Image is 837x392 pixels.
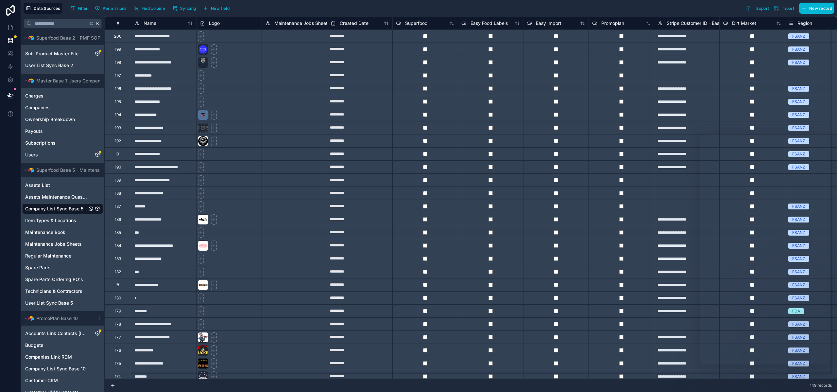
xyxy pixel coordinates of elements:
[115,348,121,353] div: 176
[792,374,805,380] div: FSANZ
[211,6,230,11] span: New field
[93,3,128,13] button: Permissions
[209,20,220,27] span: Logo
[810,383,832,388] span: 149 records
[131,3,167,13] button: Find column
[792,125,805,131] div: FSANZ
[115,269,121,275] div: 182
[103,6,126,11] span: Permissions
[115,73,121,78] div: 197
[115,86,121,91] div: 196
[93,3,131,13] a: Permissions
[115,165,121,170] div: 190
[115,374,121,379] div: 174
[792,86,805,92] div: FSANZ
[115,217,121,222] div: 186
[340,20,368,27] span: Created Date
[792,46,805,52] div: FSANZ
[115,60,121,65] div: 198
[792,60,805,65] div: FSANZ
[115,125,121,131] div: 193
[743,3,771,14] button: Export
[115,322,121,327] div: 178
[115,112,121,117] div: 194
[792,112,805,118] div: FSANZ
[78,6,88,11] span: Filter
[781,6,794,11] span: Import
[201,3,232,13] button: New field
[114,34,122,39] div: 200
[115,151,121,157] div: 191
[756,6,769,11] span: Export
[274,20,330,27] span: Maintenance Jobs Sheets
[732,20,756,27] span: Dirt Market
[110,21,126,26] div: #
[797,20,812,27] span: Region
[115,282,121,288] div: 181
[24,3,62,14] button: Data Sources
[115,243,121,248] div: 184
[601,20,624,27] span: Promoplan
[115,204,121,209] div: 187
[115,178,121,183] div: 189
[792,33,805,39] div: FSANZ
[115,335,121,340] div: 177
[115,309,121,314] div: 179
[68,3,90,13] button: Filter
[142,6,165,11] span: Find column
[115,191,121,196] div: 188
[115,256,121,261] div: 183
[771,3,796,14] button: Import
[815,370,830,385] iframe: Intercom live chat
[799,3,834,14] button: New record
[170,3,198,13] button: Syncing
[470,20,508,27] span: Easy Food Labels
[170,3,201,13] a: Syncing
[115,230,121,235] div: 185
[700,134,830,365] iframe: Intercom live chat
[405,20,428,27] span: Superfood
[809,6,832,11] span: New record
[667,20,749,27] span: Stripe Customer ID - Easy Food Labels
[34,6,60,11] span: Data Sources
[115,47,121,52] div: 199
[115,361,121,366] div: 175
[115,99,121,104] div: 195
[95,21,100,26] span: K
[796,3,834,14] a: New record
[144,20,156,27] span: Name
[115,295,121,301] div: 180
[792,99,805,105] div: FSANZ
[115,138,121,144] div: 192
[180,6,196,11] span: Syncing
[536,20,561,27] span: Easy Import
